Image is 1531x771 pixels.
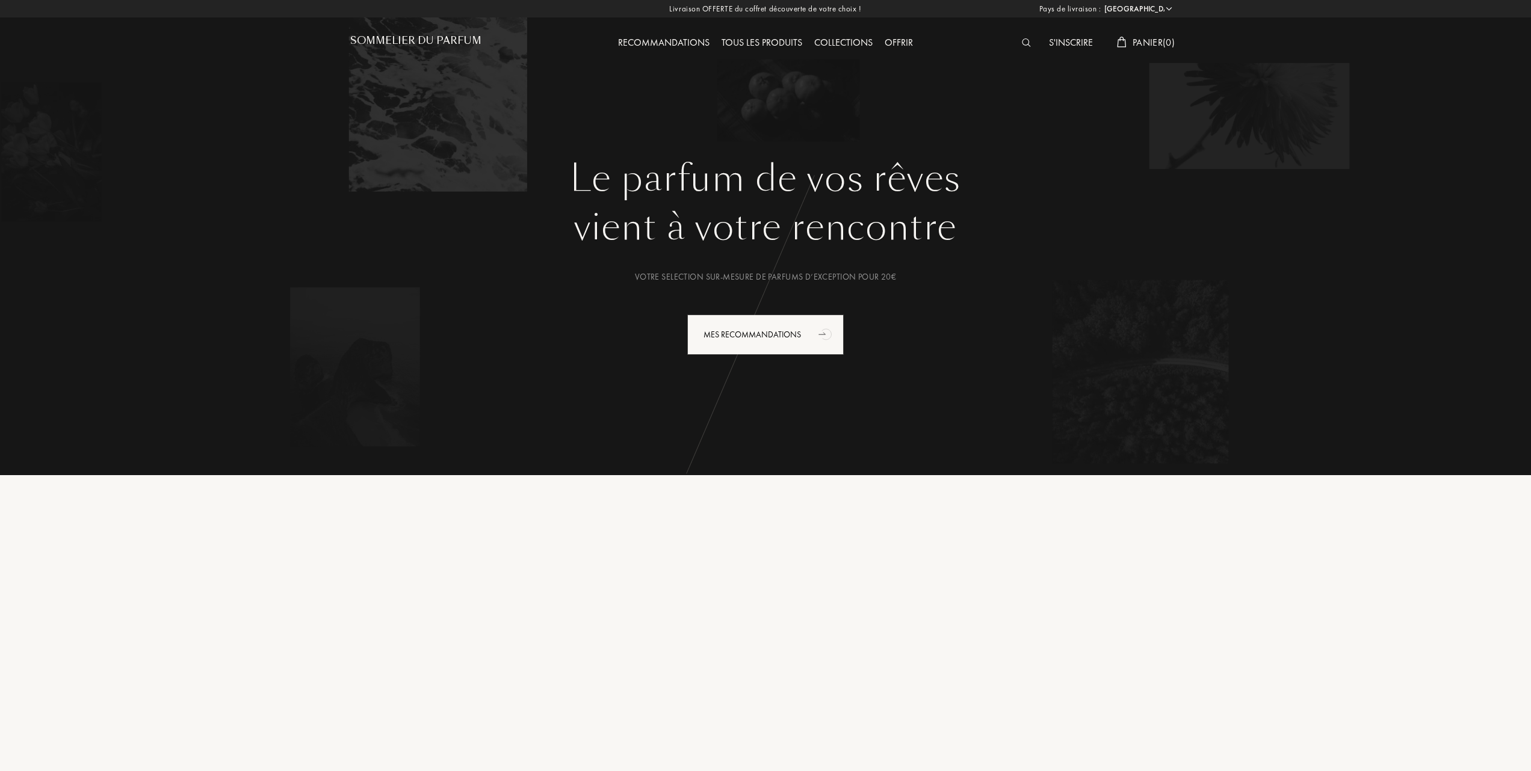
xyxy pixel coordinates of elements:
div: S'inscrire [1043,35,1099,51]
div: Mes Recommandations [687,315,844,355]
div: Votre selection sur-mesure de parfums d’exception pour 20€ [359,271,1172,283]
img: arrow_w.png [1164,4,1174,13]
a: S'inscrire [1043,36,1099,49]
h1: Le parfum de vos rêves [359,157,1172,200]
img: cart_white.svg [1117,37,1127,48]
span: Pays de livraison : [1039,3,1101,15]
div: Recommandations [612,35,716,51]
a: Mes Recommandationsanimation [678,315,853,355]
div: animation [814,322,838,346]
a: Recommandations [612,36,716,49]
div: Collections [808,35,879,51]
span: Panier ( 0 ) [1133,36,1175,49]
div: Offrir [879,35,919,51]
div: vient à votre rencontre [359,200,1172,254]
a: Offrir [879,36,919,49]
div: Tous les produits [716,35,808,51]
a: Tous les produits [716,36,808,49]
a: Collections [808,36,879,49]
img: search_icn_white.svg [1022,38,1031,47]
h1: Sommelier du Parfum [350,35,481,46]
a: Sommelier du Parfum [350,35,481,51]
